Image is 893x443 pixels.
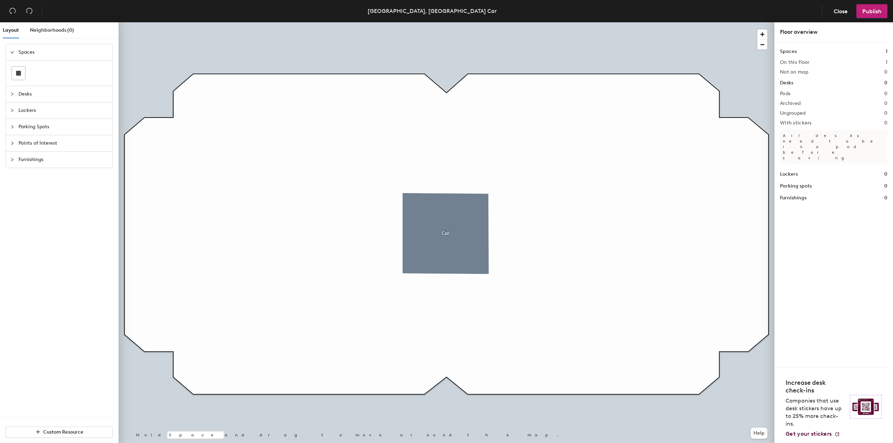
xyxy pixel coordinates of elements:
[30,27,74,33] span: Neighborhoods (0)
[10,50,14,54] span: expanded
[10,125,14,129] span: collapsed
[786,430,832,437] span: Get your stickers
[856,4,887,18] button: Publish
[850,395,882,419] img: Sticker logo
[780,182,812,190] h1: Parking spots
[780,79,793,87] h1: Desks
[10,141,14,145] span: collapsed
[884,101,887,106] h2: 0
[18,102,108,119] span: Lockers
[9,7,16,14] span: undo
[780,48,797,55] h1: Spaces
[10,92,14,96] span: collapsed
[780,194,806,202] h1: Furnishings
[18,152,108,168] span: Furnishings
[886,60,887,65] h2: 1
[780,110,806,116] h2: Ungrouped
[3,27,19,33] span: Layout
[884,170,887,178] h1: 0
[6,4,20,18] button: Undo (⌘ + Z)
[6,427,113,438] button: Custom Resource
[780,130,887,163] p: All desks need to be in a pod before saving
[10,158,14,162] span: collapsed
[884,79,887,87] h1: 0
[780,91,790,97] h2: Pods
[886,48,887,55] h1: 1
[780,60,810,65] h2: On this floor
[751,428,767,439] button: Help
[18,119,108,135] span: Parking Spots
[780,101,801,106] h2: Archived
[780,120,812,126] h2: With stickers
[862,8,881,15] span: Publish
[828,4,854,18] button: Close
[368,7,497,15] div: [GEOGRAPHIC_DATA], [GEOGRAPHIC_DATA] Car
[18,135,108,151] span: Points of Interest
[780,170,798,178] h1: Lockers
[884,120,887,126] h2: 0
[884,91,887,97] h2: 0
[780,28,887,36] div: Floor overview
[884,194,887,202] h1: 0
[884,69,887,75] h2: 0
[786,430,840,437] a: Get your stickers
[780,69,808,75] h2: Not on map
[786,379,846,394] h4: Increase desk check-ins
[18,44,108,60] span: Spaces
[22,4,36,18] button: Redo (⌘ + ⇧ + Z)
[18,86,108,102] span: Desks
[834,8,848,15] span: Close
[43,429,83,435] span: Custom Resource
[884,110,887,116] h2: 0
[786,397,846,428] p: Companies that use desk stickers have up to 25% more check-ins.
[884,182,887,190] h1: 0
[10,108,14,113] span: collapsed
